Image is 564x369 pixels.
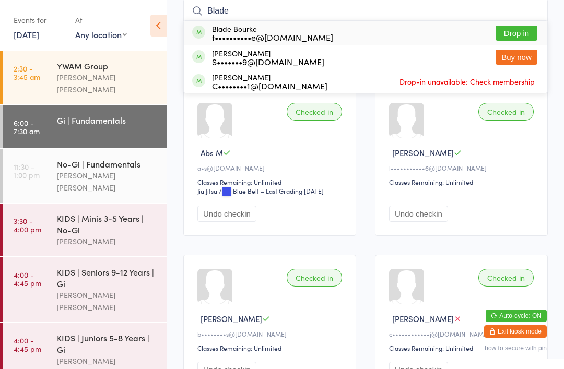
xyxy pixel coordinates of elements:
[392,147,454,158] span: [PERSON_NAME]
[287,103,342,121] div: Checked in
[197,329,345,338] div: b••••••••s@[DOMAIN_NAME]
[496,50,537,65] button: Buy now
[3,149,167,203] a: 11:30 -1:00 pmNo-Gi | Fundamentals[PERSON_NAME] [PERSON_NAME]
[212,33,333,41] div: t••••••••••e@[DOMAIN_NAME]
[57,266,158,289] div: KIDS | Seniors 9-12 Years | Gi
[201,147,223,158] span: Abs M
[3,51,167,104] a: 2:30 -3:45 amYWAM Group[PERSON_NAME] [PERSON_NAME]
[212,49,324,66] div: [PERSON_NAME]
[478,269,534,287] div: Checked in
[197,343,345,352] div: Classes Remaining: Unlimited
[219,186,324,195] span: / Blue Belt – Last Grading [DATE]
[57,114,158,126] div: Gi | Fundamentals
[484,325,547,338] button: Exit kiosk mode
[57,72,158,96] div: [PERSON_NAME] [PERSON_NAME]
[389,343,537,352] div: Classes Remaining: Unlimited
[75,29,127,40] div: Any location
[389,163,537,172] div: l•••••••••••6@[DOMAIN_NAME]
[14,64,40,81] time: 2:30 - 3:45 am
[197,163,345,172] div: a•s@[DOMAIN_NAME]
[389,177,537,186] div: Classes Remaining: Unlimited
[197,186,217,195] div: Jiu Jitsu
[57,332,158,355] div: KIDS | Juniors 5-8 Years | Gi
[478,103,534,121] div: Checked in
[75,11,127,29] div: At
[3,204,167,256] a: 3:30 -4:00 pmKIDS | Minis 3-5 Years | No-Gi[PERSON_NAME]
[212,25,333,41] div: Blade Bourke
[14,29,39,40] a: [DATE]
[57,289,158,313] div: [PERSON_NAME] [PERSON_NAME]
[392,313,454,324] span: [PERSON_NAME]
[14,118,40,135] time: 6:00 - 7:30 am
[485,344,547,352] button: how to secure with pin
[287,269,342,287] div: Checked in
[57,170,158,194] div: [PERSON_NAME] [PERSON_NAME]
[14,336,41,353] time: 4:00 - 4:45 pm
[212,57,324,66] div: S•••••••9@[DOMAIN_NAME]
[14,217,41,233] time: 3:30 - 4:00 pm
[14,11,65,29] div: Events for
[57,60,158,72] div: YWAM Group
[3,257,167,322] a: 4:00 -4:45 pmKIDS | Seniors 9-12 Years | Gi[PERSON_NAME] [PERSON_NAME]
[3,105,167,148] a: 6:00 -7:30 amGi | Fundamentals
[14,270,41,287] time: 4:00 - 4:45 pm
[57,355,158,367] div: [PERSON_NAME]
[57,212,158,235] div: KIDS | Minis 3-5 Years | No-Gi
[389,329,537,338] div: c••••••••••••j@[DOMAIN_NAME]
[57,158,158,170] div: No-Gi | Fundamentals
[201,313,262,324] span: [PERSON_NAME]
[57,235,158,247] div: [PERSON_NAME]
[14,162,40,179] time: 11:30 - 1:00 pm
[496,26,537,41] button: Drop in
[197,177,345,186] div: Classes Remaining: Unlimited
[397,74,537,89] span: Drop-in unavailable: Check membership
[486,310,547,322] button: Auto-cycle: ON
[212,73,327,90] div: [PERSON_NAME]
[389,206,448,222] button: Undo checkin
[212,81,327,90] div: C••••••••1@[DOMAIN_NAME]
[197,206,256,222] button: Undo checkin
